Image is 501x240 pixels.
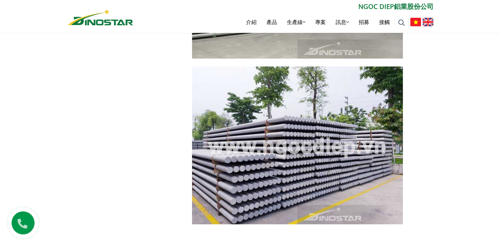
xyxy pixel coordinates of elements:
[266,18,277,26] font: 產品
[310,12,331,33] a: 專案
[246,18,257,26] font: 介紹
[68,9,133,25] img: 恐龍星鋁業
[331,12,354,33] a: 訊息
[287,18,303,26] font: 生產線
[282,12,310,33] a: 生產線
[262,12,282,33] a: 產品
[315,18,326,26] font: 專案
[241,12,262,33] a: 介紹
[336,18,346,26] font: 訊息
